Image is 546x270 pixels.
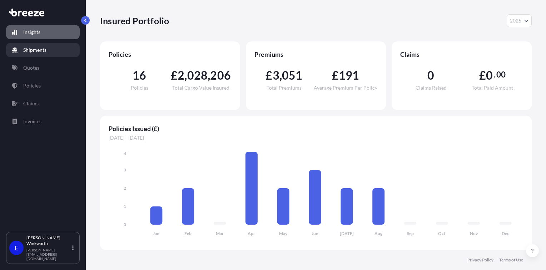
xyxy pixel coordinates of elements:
tspan: Nov [470,231,478,236]
p: Policies [23,82,41,89]
span: £ [479,70,486,81]
tspan: Apr [248,231,255,236]
tspan: Dec [502,231,509,236]
tspan: 1 [124,204,126,209]
tspan: 2 [124,185,126,191]
a: Quotes [6,61,80,75]
span: . [493,72,495,77]
span: £ [171,70,178,81]
tspan: [DATE] [340,231,354,236]
button: Year Selector [507,14,532,27]
tspan: Mar [216,231,224,236]
p: [PERSON_NAME][EMAIL_ADDRESS][DOMAIN_NAME] [26,248,71,261]
a: Claims [6,96,80,111]
tspan: Sep [407,231,414,236]
p: Invoices [23,118,41,125]
a: Insights [6,25,80,39]
tspan: 3 [124,167,126,172]
a: Terms of Use [499,257,523,263]
a: Shipments [6,43,80,57]
tspan: 0 [124,222,126,227]
span: Policies Issued (£) [109,124,523,133]
a: Invoices [6,114,80,129]
span: £ [332,70,339,81]
span: 2025 [510,17,521,24]
span: 028 [187,70,208,81]
span: [DATE] - [DATE] [109,134,523,141]
tspan: May [279,231,288,236]
span: Policies [109,50,232,59]
span: Total Cargo Value Insured [172,85,229,90]
span: 16 [133,70,146,81]
p: Insights [23,29,40,36]
p: Claims [23,100,39,107]
span: Premiums [254,50,377,59]
span: , [279,70,282,81]
span: Average Premium Per Policy [314,85,377,90]
span: £ [265,70,272,81]
span: 206 [210,70,231,81]
span: 00 [496,72,506,77]
span: Total Paid Amount [472,85,513,90]
tspan: Oct [438,231,446,236]
p: [PERSON_NAME] Winkworth [26,235,71,246]
span: 191 [339,70,359,81]
span: , [184,70,187,81]
span: 051 [282,70,303,81]
tspan: Feb [184,231,192,236]
span: 0 [486,70,493,81]
span: Policies [131,85,148,90]
a: Privacy Policy [467,257,493,263]
tspan: 4 [124,151,126,156]
span: , [208,70,210,81]
span: E [15,244,18,251]
p: Quotes [23,64,39,71]
span: Claims Raised [416,85,447,90]
tspan: Jan [153,231,159,236]
span: 0 [427,70,434,81]
span: Claims [400,50,523,59]
span: 3 [273,70,279,81]
tspan: Aug [374,231,383,236]
span: Total Premiums [267,85,302,90]
p: Insured Portfolio [100,15,169,26]
p: Shipments [23,46,46,54]
span: 2 [178,70,184,81]
a: Policies [6,79,80,93]
tspan: Jun [312,231,318,236]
